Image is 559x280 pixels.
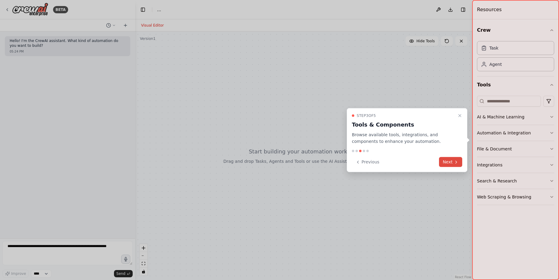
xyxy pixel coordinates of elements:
[439,157,462,167] button: Next
[352,131,455,145] p: Browse available tools, integrations, and components to enhance your automation.
[352,120,455,129] h3: Tools & Components
[139,5,147,14] button: Hide left sidebar
[357,113,376,118] span: Step 3 of 5
[456,112,463,119] button: Close walkthrough
[352,157,383,167] button: Previous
